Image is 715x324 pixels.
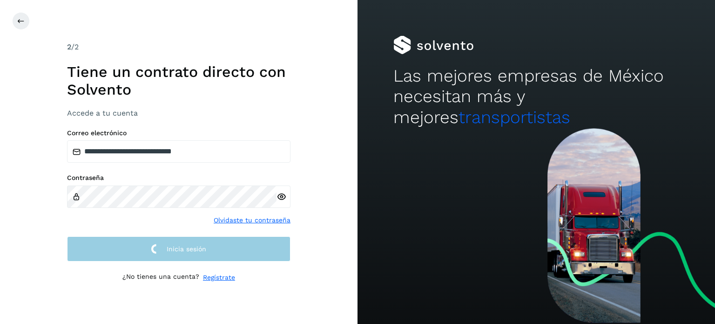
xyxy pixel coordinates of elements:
span: Inicia sesión [167,246,206,252]
h2: Las mejores empresas de México necesitan más y mejores [393,66,679,128]
p: ¿No tienes una cuenta? [122,273,199,283]
span: transportistas [459,107,570,127]
a: Olvidaste tu contraseña [214,215,290,225]
label: Correo electrónico [67,129,290,137]
h1: Tiene un contrato directo con Solvento [67,63,290,99]
h3: Accede a tu cuenta [67,109,290,117]
div: /2 [67,41,290,53]
a: Regístrate [203,273,235,283]
button: Inicia sesión [67,236,290,262]
span: 2 [67,42,71,51]
label: Contraseña [67,174,290,182]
